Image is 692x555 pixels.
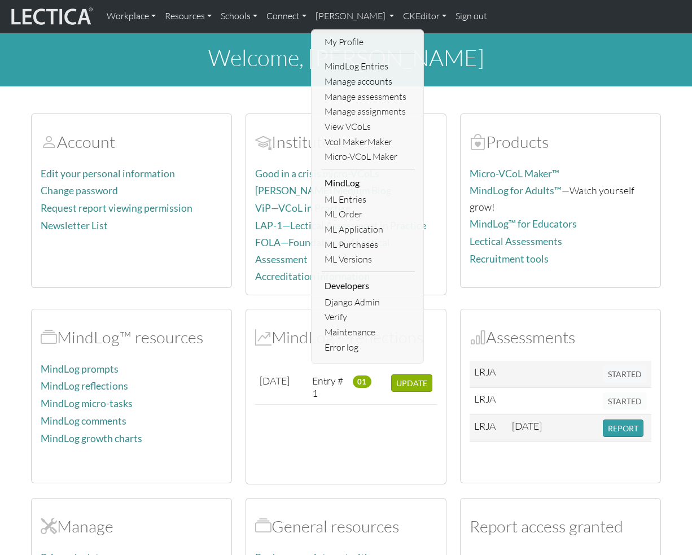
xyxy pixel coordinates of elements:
h2: Account [41,132,222,152]
a: MindLog prompts [41,363,119,375]
a: Maintenance [322,325,415,340]
td: LRJA [470,414,507,442]
h2: Report access granted [470,517,651,536]
a: MindLog Entries [322,59,415,74]
a: View VCoLs [322,119,415,134]
span: Manage [41,516,57,536]
a: Django Admin [322,295,415,310]
h2: MindLog™ reflections [255,327,437,347]
h2: MindLog™ resources [41,327,222,347]
a: Accreditation information [255,270,370,282]
a: Change password [41,185,118,196]
span: Account [255,132,271,152]
a: [PERSON_NAME] Medium Blog [255,185,391,196]
button: REPORT [603,419,643,437]
h2: Products [470,132,651,152]
span: 01 [353,375,371,388]
a: Manage assignments [322,104,415,119]
a: Manage accounts [322,74,415,89]
a: Sign out [451,5,492,28]
span: UPDATE [396,378,427,388]
a: Good in a crisis micro-VCoLs [255,168,379,180]
p: —Watch yourself grow! [470,182,651,215]
span: Products [470,132,486,152]
span: MindLog™ resources [41,327,57,347]
li: MindLog [322,174,415,192]
span: [DATE] [512,419,542,432]
a: [PERSON_NAME] [311,5,398,28]
a: MindLog reflections [41,380,128,392]
a: Workplace [102,5,160,28]
a: ViP—VCoL in Practice [255,202,351,214]
a: Schools [216,5,262,28]
a: MindLog™ for Educators [470,218,577,230]
a: Resources [160,5,216,28]
a: My Profile [322,34,415,50]
a: Edit your personal information [41,168,175,180]
a: Error log [322,340,415,355]
a: Verify [322,309,415,325]
button: UPDATE [391,374,432,392]
td: LRJA [470,387,507,414]
a: Newsletter List [41,220,108,231]
h2: Assessments [470,327,651,347]
a: MindLog growth charts [41,432,142,444]
td: Entry # 1 [308,370,348,405]
span: MindLog [255,327,271,347]
span: Assessments [470,327,486,347]
a: Manage assessments [322,89,415,104]
a: CKEditor [398,5,451,28]
img: lecticalive [8,6,93,27]
a: ML Versions [322,252,415,267]
li: Developers [322,277,415,295]
td: LRJA [470,361,507,388]
a: FOLA—Foundations of Lectical Assessment [255,237,390,265]
a: Micro-VCoL Maker™ [470,168,559,180]
a: ML Entries [322,192,415,207]
span: Account [41,132,57,152]
ul: [PERSON_NAME] [322,34,415,355]
a: ML Application [322,222,415,237]
a: Vcol MakerMaker [322,134,415,150]
span: [DATE] [260,374,290,387]
a: Request report viewing permission [41,202,192,214]
a: Recruitment tools [470,253,549,265]
a: ML Purchases [322,237,415,252]
h2: Institute [255,132,437,152]
h2: General resources [255,517,437,536]
a: LAP-1—Lectical Assessment in Practice [255,220,426,231]
a: ML Order [322,207,415,222]
h2: Manage [41,517,222,536]
a: Micro-VCoL Maker [322,149,415,164]
a: Lectical Assessments [470,235,562,247]
a: MindLog micro-tasks [41,397,133,409]
a: MindLog for Adults™ [470,185,562,196]
a: Connect [262,5,311,28]
a: MindLog comments [41,415,126,427]
span: Resources [255,516,271,536]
